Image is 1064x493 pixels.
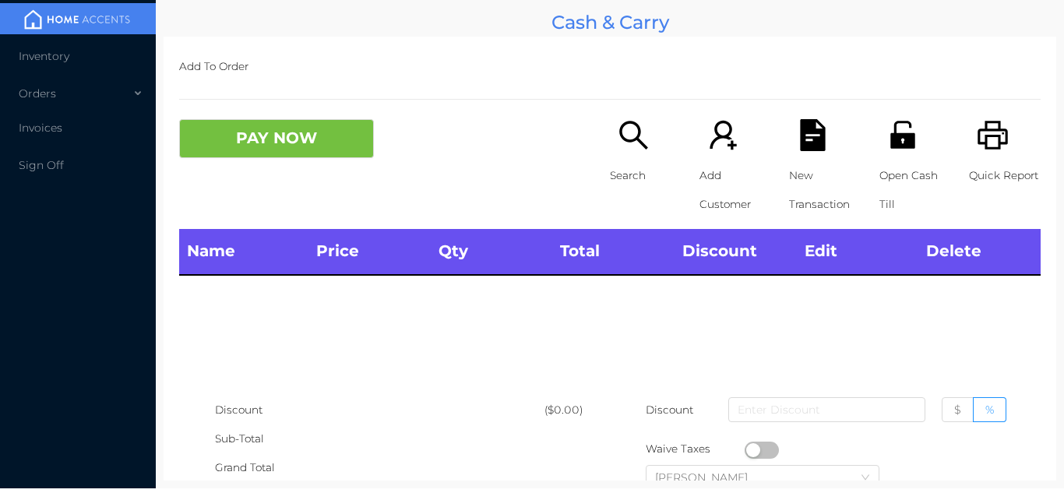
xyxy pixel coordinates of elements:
span: Inventory [19,49,69,63]
i: icon: unlock [887,119,919,151]
th: Total [552,229,675,274]
div: Cash & Carry [164,8,1056,37]
div: Waive Taxes [646,435,745,463]
th: Price [308,229,431,274]
i: icon: file-text [797,119,829,151]
p: Quick Report [969,161,1041,190]
div: Grand Total [215,453,544,482]
span: Sign Off [19,158,64,172]
div: Daljeet [655,466,763,489]
img: mainBanner [19,8,136,31]
span: % [985,403,994,417]
i: icon: user-add [707,119,739,151]
th: Delete [918,229,1041,274]
button: PAY NOW [179,119,374,158]
i: icon: down [861,473,870,484]
div: ($0.00) [544,396,610,424]
input: Enter Discount [728,397,925,422]
th: Discount [675,229,797,274]
span: $ [954,403,961,417]
i: icon: printer [977,119,1009,151]
th: Name [179,229,308,274]
th: Qty [431,229,553,274]
span: Invoices [19,121,62,135]
i: icon: search [618,119,650,151]
p: Search [610,161,682,190]
p: Add To Order [179,52,1041,81]
p: Discount [646,396,678,424]
div: Sub-Total [215,424,544,453]
p: Add Customer [699,161,771,219]
p: Open Cash Till [879,161,951,219]
p: New Transaction [789,161,861,219]
th: Edit [797,229,919,274]
div: Discount [215,396,544,424]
